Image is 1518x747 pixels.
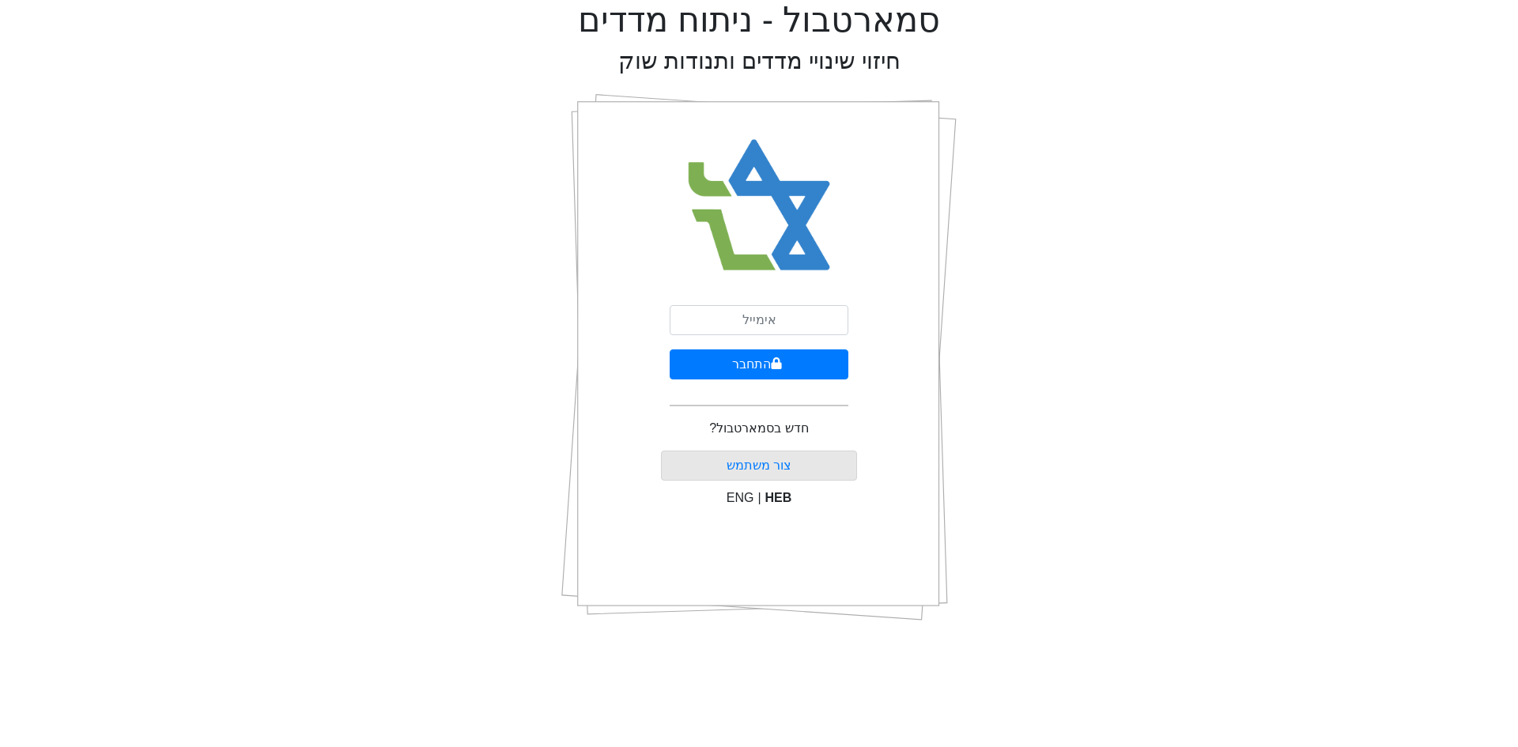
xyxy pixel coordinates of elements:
span: HEB [765,491,792,504]
span: | [757,491,761,504]
a: צור משתמש [727,458,791,472]
span: ENG [727,491,754,504]
p: חדש בסמארטבול? [709,419,808,438]
img: Smart Bull [674,119,845,292]
button: צור משתמש [661,451,858,481]
h2: חיזוי שינויי מדדים ותנודות שוק [618,47,901,75]
button: התחבר [670,349,848,379]
input: אימייל [670,305,848,335]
